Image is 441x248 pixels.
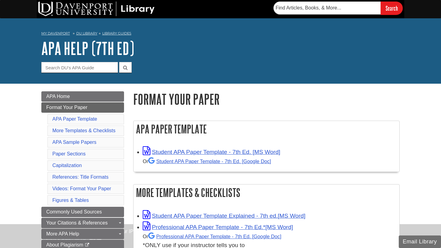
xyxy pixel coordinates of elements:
[143,213,305,219] a: Link opens in new window
[52,198,89,203] a: Figures & Tables
[52,128,115,133] a: More Templates & Checklists
[52,174,108,180] a: References: Title Formats
[46,94,70,99] span: APA Home
[399,235,441,248] button: Email Library
[85,243,90,247] i: This link opens in a new window
[38,2,155,16] img: DU Library
[134,121,399,137] h2: APA Paper Template
[46,209,102,214] span: Commonly Used Sources
[143,224,293,230] a: Link opens in new window
[46,231,79,236] span: More APA Help
[52,186,111,191] a: Videos: Format Your Paper
[41,207,124,217] a: Commonly Used Sources
[143,149,280,155] a: Link opens in new window
[52,116,97,122] a: APA Paper Template
[273,2,403,15] form: Searches DU Library's articles, books, and more
[52,151,86,156] a: Paper Sections
[41,39,134,58] a: APA Help (7th Ed)
[41,218,124,228] a: Your Citations & References
[41,31,70,36] a: My Davenport
[46,220,107,225] span: Your Citations & References
[46,105,87,110] span: Format Your Paper
[41,29,400,39] nav: breadcrumb
[41,102,124,113] a: Format Your Paper
[143,234,281,239] small: Or
[46,242,83,247] span: About Plagiarism
[148,159,271,164] a: Student APA Paper Template - 7th Ed. [Google Doc]
[102,31,131,35] a: Library Guides
[41,229,124,239] a: More APA Help
[41,62,118,73] input: Search DU's APA Guide
[52,140,96,145] a: APA Sample Papers
[143,159,271,164] small: Or
[133,91,400,107] h1: Format Your Paper
[76,31,97,35] a: DU Library
[148,234,281,239] a: Professional APA Paper Template - 7th Ed.
[381,2,403,15] input: Search
[273,2,381,14] input: Find Articles, Books, & More...
[52,163,82,168] a: Capitalization
[41,91,124,102] a: APA Home
[134,184,399,201] h2: More Templates & Checklists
